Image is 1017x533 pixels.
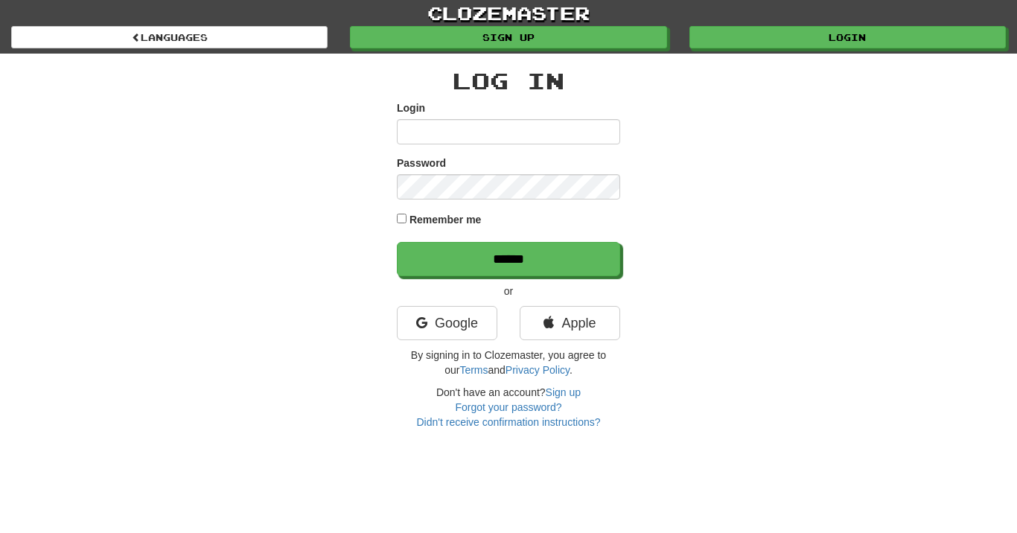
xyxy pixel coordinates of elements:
p: or [397,284,620,299]
label: Login [397,100,425,115]
a: Languages [11,26,328,48]
a: Privacy Policy [506,364,570,376]
div: Don't have an account? [397,385,620,430]
h2: Log In [397,68,620,93]
a: Terms [459,364,488,376]
p: By signing in to Clozemaster, you agree to our and . [397,348,620,377]
a: Didn't receive confirmation instructions? [416,416,600,428]
a: Sign up [350,26,666,48]
a: Apple [520,306,620,340]
a: Forgot your password? [455,401,561,413]
a: Google [397,306,497,340]
a: Sign up [546,386,581,398]
label: Password [397,156,446,170]
label: Remember me [409,212,482,227]
a: Login [689,26,1006,48]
